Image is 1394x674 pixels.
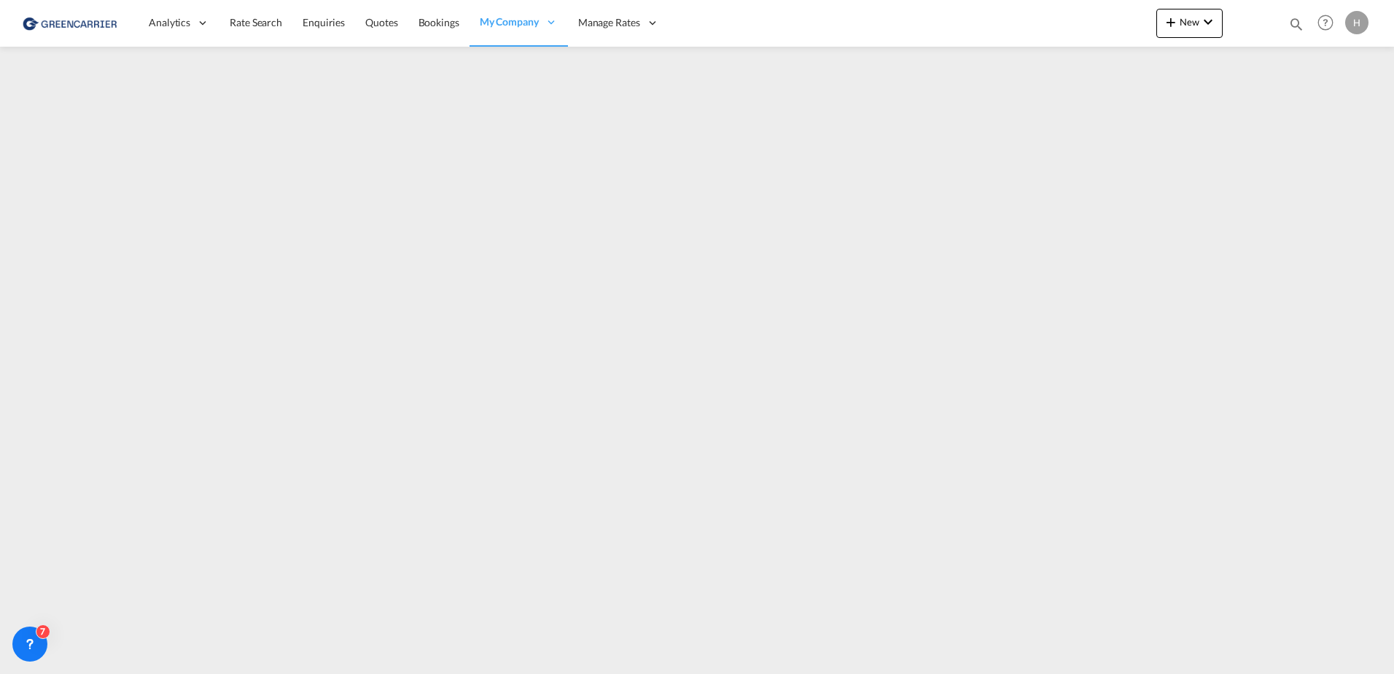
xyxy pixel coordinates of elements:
[1313,10,1345,36] div: Help
[480,15,539,29] span: My Company
[1345,11,1368,34] div: H
[1162,13,1180,31] md-icon: icon-plus 400-fg
[578,15,640,30] span: Manage Rates
[1162,16,1217,28] span: New
[22,7,120,39] img: 1378a7308afe11ef83610d9e779c6b34.png
[149,15,190,30] span: Analytics
[1199,13,1217,31] md-icon: icon-chevron-down
[365,16,397,28] span: Quotes
[230,16,282,28] span: Rate Search
[418,16,459,28] span: Bookings
[303,16,345,28] span: Enquiries
[1313,10,1338,35] span: Help
[1288,16,1304,32] md-icon: icon-magnify
[1156,9,1223,38] button: icon-plus 400-fgNewicon-chevron-down
[1288,16,1304,38] div: icon-magnify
